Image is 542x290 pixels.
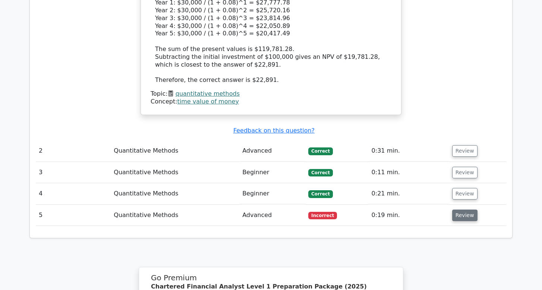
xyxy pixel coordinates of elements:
[36,205,111,226] td: 5
[369,205,449,226] td: 0:19 min.
[111,205,239,226] td: Quantitative Methods
[233,127,315,134] a: Feedback on this question?
[176,90,240,97] a: quantitative methods
[239,140,305,162] td: Advanced
[452,167,478,178] button: Review
[111,140,239,162] td: Quantitative Methods
[36,183,111,204] td: 4
[452,210,478,221] button: Review
[369,140,449,162] td: 0:31 min.
[452,145,478,157] button: Review
[36,162,111,183] td: 3
[177,98,239,105] a: time value of money
[308,190,333,198] span: Correct
[111,183,239,204] td: Quantitative Methods
[452,188,478,200] button: Review
[239,162,305,183] td: Beginner
[36,140,111,162] td: 2
[308,212,337,219] span: Incorrect
[369,183,449,204] td: 0:21 min.
[151,90,391,98] div: Topic:
[369,162,449,183] td: 0:11 min.
[308,147,333,155] span: Correct
[239,205,305,226] td: Advanced
[111,162,239,183] td: Quantitative Methods
[308,169,333,176] span: Correct
[151,98,391,106] div: Concept:
[239,183,305,204] td: Beginner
